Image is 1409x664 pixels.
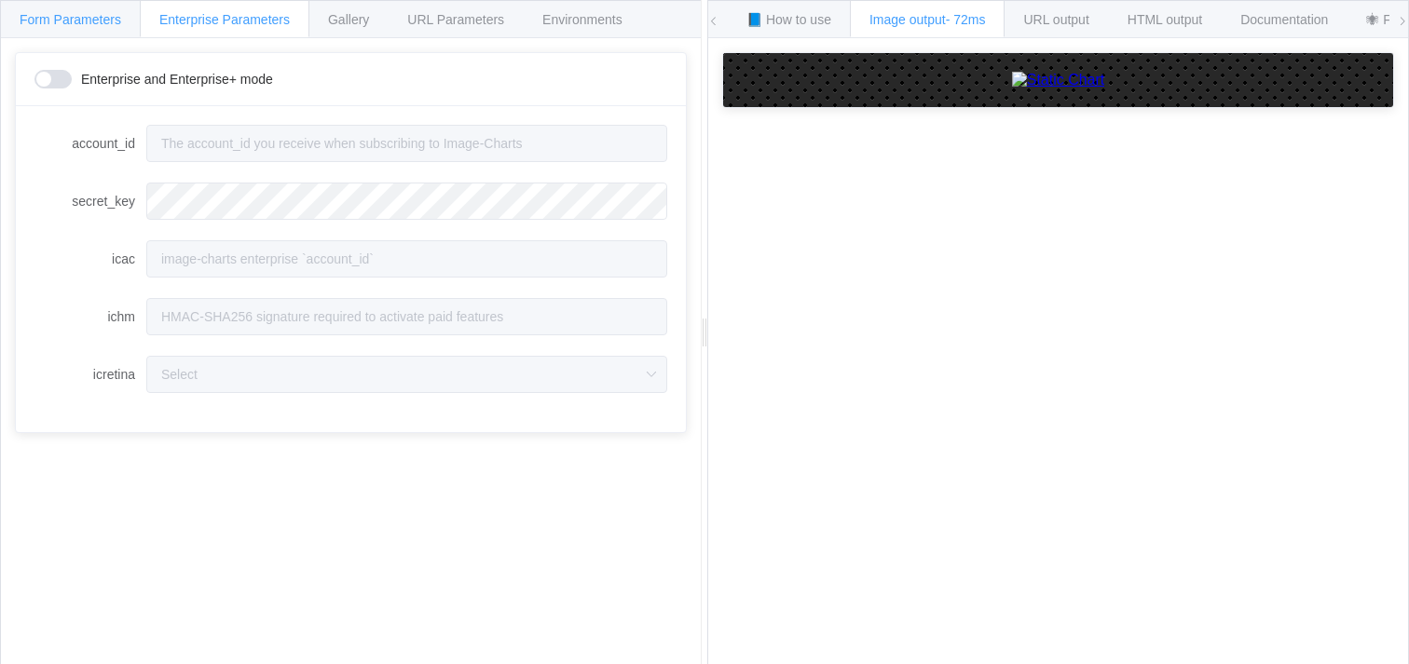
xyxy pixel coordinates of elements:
[1240,12,1328,27] span: Documentation
[542,12,622,27] span: Environments
[328,12,369,27] span: Gallery
[1023,12,1088,27] span: URL output
[34,183,146,220] label: secret_key
[146,125,667,162] input: The account_id you receive when subscribing to Image-Charts
[869,12,986,27] span: Image output
[34,125,146,162] label: account_id
[1012,72,1105,88] img: Static Chart
[159,12,290,27] span: Enterprise Parameters
[34,298,146,335] label: ichm
[146,240,667,278] input: image-charts enterprise `account_id`
[146,356,667,393] input: Select
[746,12,831,27] span: 📘 How to use
[407,12,504,27] span: URL Parameters
[742,72,1375,88] a: Static Chart
[34,356,146,393] label: icretina
[81,73,273,86] span: Enterprise and Enterprise+ mode
[20,12,121,27] span: Form Parameters
[946,12,986,27] span: - 72ms
[146,298,667,335] input: HMAC-SHA256 signature required to activate paid features
[34,240,146,278] label: icac
[1128,12,1202,27] span: HTML output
